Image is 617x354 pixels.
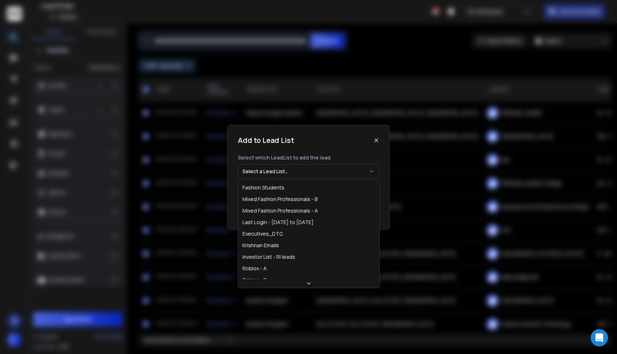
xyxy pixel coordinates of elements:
[242,265,267,272] div: Roblox - A
[242,196,318,203] div: Mixed Fashion Professionals - B
[242,184,284,191] div: Fashion Students
[242,253,295,261] div: Investor List - RI leads
[238,164,379,179] button: Select a Lead List...
[238,154,379,161] p: Select which LeadList to add the lead
[242,276,266,284] div: Roblox - B
[242,242,279,249] div: Krishnan Emails
[242,207,318,214] div: Mixed Fashion Professionals - A
[242,230,283,237] div: Executives_DTC
[238,135,294,145] h1: Add to Lead List
[242,219,314,226] div: Last Login - [DATE] to [DATE]
[591,329,608,346] div: Open Intercom Messenger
